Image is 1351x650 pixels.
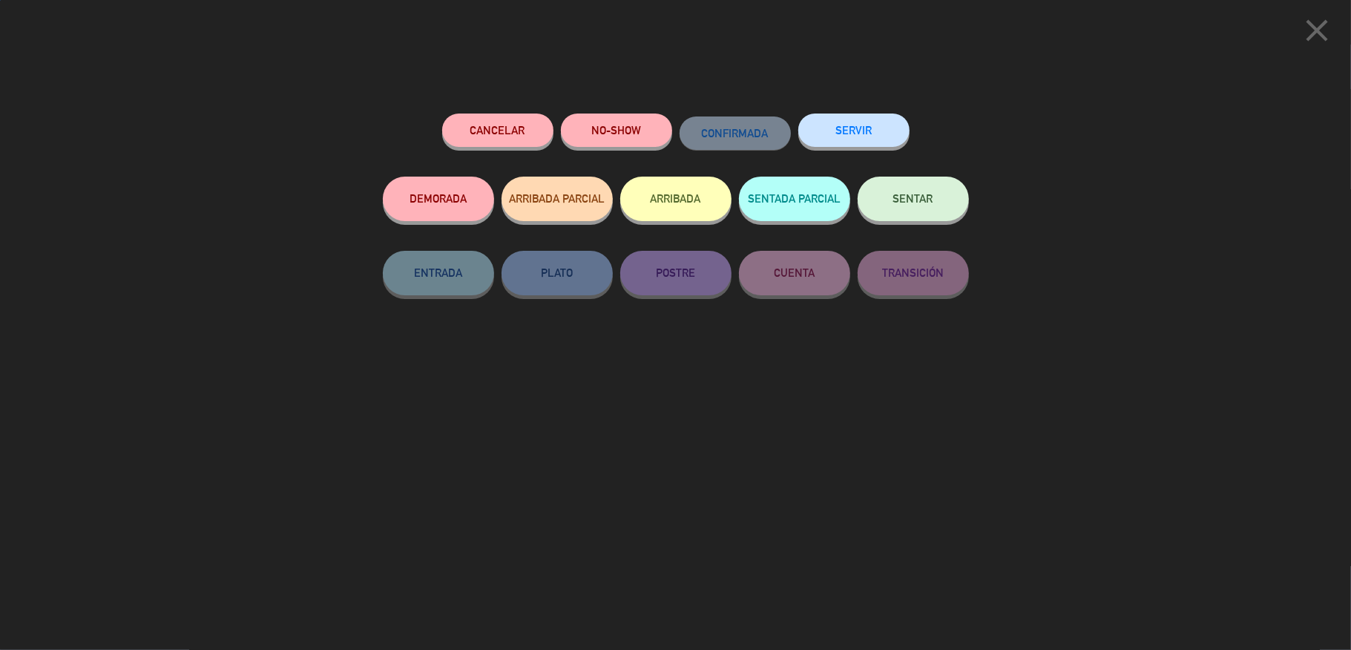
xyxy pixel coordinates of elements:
[442,114,553,147] button: Cancelar
[620,251,732,295] button: POSTRE
[502,177,613,221] button: ARRIBADA PARCIAL
[798,114,910,147] button: SERVIR
[383,177,494,221] button: DEMORADA
[858,177,969,221] button: SENTAR
[680,116,791,150] button: CONFIRMADA
[1294,11,1340,55] button: close
[858,251,969,295] button: TRANSICIÓN
[620,177,732,221] button: ARRIBADA
[561,114,672,147] button: NO-SHOW
[739,251,850,295] button: CUENTA
[502,251,613,295] button: PLATO
[702,127,769,139] span: CONFIRMADA
[509,192,605,205] span: ARRIBADA PARCIAL
[1298,12,1335,49] i: close
[383,251,494,295] button: ENTRADA
[739,177,850,221] button: SENTADA PARCIAL
[893,192,933,205] span: SENTAR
